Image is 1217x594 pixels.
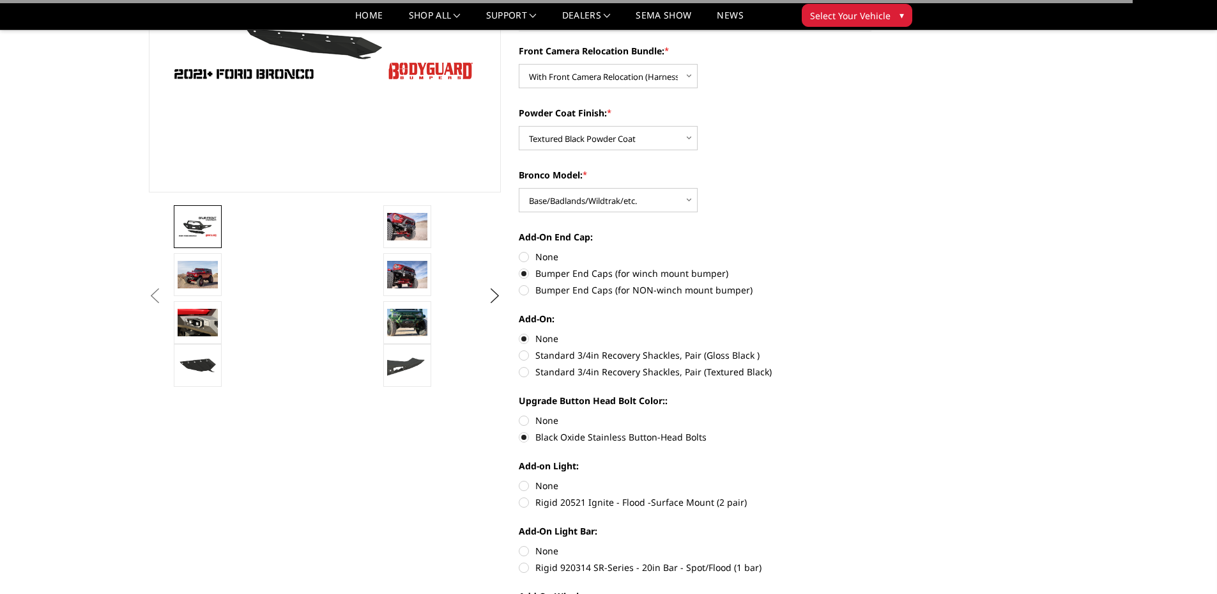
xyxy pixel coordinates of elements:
[1153,533,1217,594] iframe: Chat Widget
[178,261,218,288] img: Bronco Baja Front (winch mount)
[519,332,871,345] label: None
[519,430,871,444] label: Black Oxide Stainless Button-Head Bolts
[178,215,218,238] img: Bodyguard Ford Bronco
[178,354,218,377] img: Reinforced Steel Bolt-On Skid Plate, included with all purchases
[486,11,537,29] a: Support
[810,9,891,22] span: Select Your Vehicle
[355,11,383,29] a: Home
[387,309,427,336] img: Bronco Baja Front (winch mount)
[562,11,611,29] a: Dealers
[519,561,871,574] label: Rigid 920314 SR-Series - 20in Bar - Spot/Flood (1 bar)
[519,524,871,538] label: Add-On Light Bar:
[717,11,743,29] a: News
[519,348,871,362] label: Standard 3/4in Recovery Shackles, Pair (Gloss Black )
[519,230,871,244] label: Add-On End Cap:
[146,286,165,306] button: Previous
[519,168,871,182] label: Bronco Model:
[519,496,871,509] label: Rigid 20521 Ignite - Flood -Surface Mount (2 pair)
[387,261,427,288] img: Bronco Baja Front (winch mount)
[519,394,871,407] label: Upgrade Button Head Bolt Color::
[519,267,871,280] label: Bumper End Caps (for winch mount bumper)
[519,544,871,558] label: None
[899,8,904,22] span: ▾
[519,312,871,325] label: Add-On:
[519,44,871,58] label: Front Camera Relocation Bundle:
[519,250,871,263] label: None
[519,479,871,492] label: None
[178,309,218,336] img: Relocates Front Parking Sensors & Accepts Rigid LED Lights Ignite Series
[519,106,871,120] label: Powder Coat Finish:
[387,213,427,240] img: Bronco Baja Front (winch mount)
[519,283,871,297] label: Bumper End Caps (for NON-winch mount bumper)
[636,11,691,29] a: SEMA Show
[519,365,871,379] label: Standard 3/4in Recovery Shackles, Pair (Textured Black)
[519,459,871,473] label: Add-on Light:
[485,286,504,306] button: Next
[387,354,427,377] img: Bolt-on end cap. Widens your Bronco bumper to match the factory fender flares.
[802,4,912,27] button: Select Your Vehicle
[519,414,871,427] label: None
[409,11,461,29] a: shop all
